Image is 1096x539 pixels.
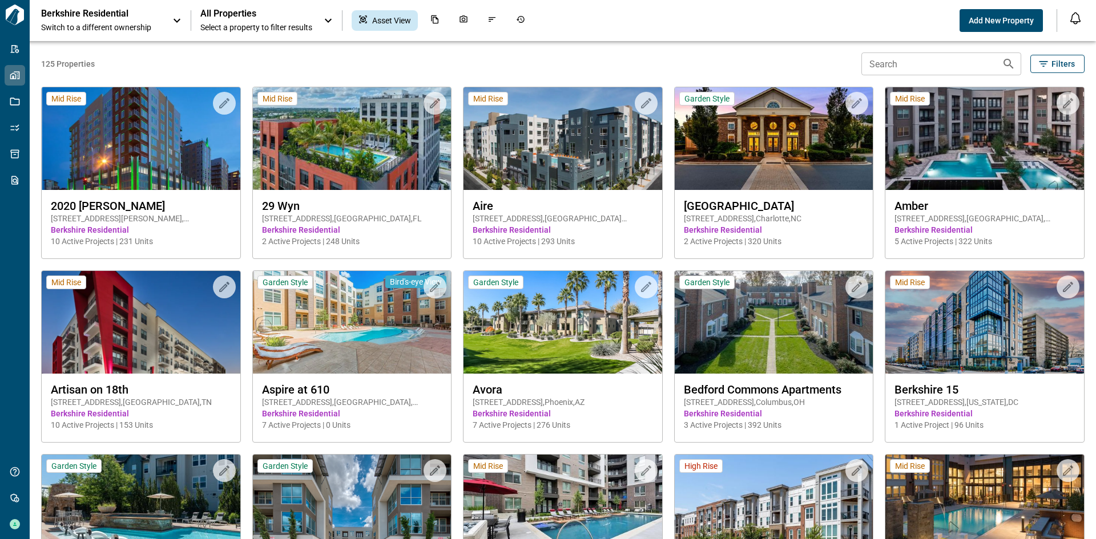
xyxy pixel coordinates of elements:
[509,10,532,31] div: Job History
[473,199,653,213] span: Aire
[675,271,873,374] img: property-asset
[684,408,864,419] span: Berkshire Residential
[41,58,857,70] span: 125 Properties
[684,277,730,287] span: Garden Style
[41,22,161,33] span: Switch to a different ownership
[684,396,864,408] span: [STREET_ADDRESS] , Columbus , OH
[895,461,925,471] span: Mid Rise
[263,277,308,287] span: Garden Style
[894,224,1075,236] span: Berkshire Residential
[684,199,864,213] span: [GEOGRAPHIC_DATA]
[262,236,442,247] span: 2 Active Projects | 248 Units
[885,271,1084,374] img: property-asset
[51,224,231,236] span: Berkshire Residential
[464,87,662,190] img: property-asset
[263,461,308,471] span: Garden Style
[41,8,144,19] p: Berkshire Residential
[960,9,1043,32] button: Add New Property
[894,419,1075,431] span: 1 Active Project | 96 Units
[473,236,653,247] span: 10 Active Projects | 293 Units
[473,94,503,104] span: Mid Rise
[885,87,1084,190] img: property-asset
[473,408,653,419] span: Berkshire Residential
[969,15,1034,26] span: Add New Property
[262,224,442,236] span: Berkshire Residential
[452,10,475,31] div: Photos
[262,199,442,213] span: 29 Wyn
[51,396,231,408] span: [STREET_ADDRESS] , [GEOGRAPHIC_DATA] , TN
[262,383,442,396] span: Aspire at 610
[51,236,231,247] span: 10 Active Projects | 231 Units
[1030,55,1085,73] button: Filters
[464,271,662,374] img: property-asset
[684,461,718,471] span: High Rise
[684,213,864,224] span: [STREET_ADDRESS] , Charlotte , NC
[684,94,730,104] span: Garden Style
[263,94,292,104] span: Mid Rise
[473,383,653,396] span: Avora
[473,396,653,408] span: [STREET_ADDRESS] , Phoenix , AZ
[51,419,231,431] span: 10 Active Projects | 153 Units
[200,22,312,33] span: Select a property to filter results
[262,408,442,419] span: Berkshire Residential
[481,10,503,31] div: Issues & Info
[51,213,231,224] span: [STREET_ADDRESS][PERSON_NAME] , [GEOGRAPHIC_DATA] , CO
[424,10,446,31] div: Documents
[684,224,864,236] span: Berkshire Residential
[894,213,1075,224] span: [STREET_ADDRESS] , [GEOGRAPHIC_DATA] , [GEOGRAPHIC_DATA]
[894,199,1075,213] span: Amber
[894,408,1075,419] span: Berkshire Residential
[262,396,442,408] span: [STREET_ADDRESS] , [GEOGRAPHIC_DATA] , [GEOGRAPHIC_DATA]
[473,213,653,224] span: [STREET_ADDRESS] , [GEOGRAPHIC_DATA][PERSON_NAME] , CA
[51,408,231,419] span: Berkshire Residential
[352,10,418,31] div: Asset View
[1066,9,1085,27] button: Open notification feed
[253,271,452,374] img: property-asset
[473,461,503,471] span: Mid Rise
[684,383,864,396] span: Bedford Commons Apartments
[253,87,452,190] img: property-asset
[51,277,81,287] span: Mid Rise
[51,383,231,396] span: Artisan on 18th
[51,199,231,213] span: 2020 [PERSON_NAME]
[262,419,442,431] span: 7 Active Projects | 0 Units
[42,87,240,190] img: property-asset
[895,94,925,104] span: Mid Rise
[42,271,240,374] img: property-asset
[473,224,653,236] span: Berkshire Residential
[684,236,864,247] span: 2 Active Projects | 320 Units
[390,277,442,287] span: Bird's-eye View
[51,461,96,471] span: Garden Style
[894,396,1075,408] span: [STREET_ADDRESS] , [US_STATE] , DC
[894,236,1075,247] span: 5 Active Projects | 322 Units
[997,52,1020,75] button: Search properties
[473,419,653,431] span: 7 Active Projects | 276 Units
[372,15,411,26] span: Asset View
[894,383,1075,396] span: Berkshire 15
[684,419,864,431] span: 3 Active Projects | 392 Units
[895,277,925,287] span: Mid Rise
[51,94,81,104] span: Mid Rise
[200,8,312,19] span: All Properties
[1051,58,1075,70] span: Filters
[675,87,873,190] img: property-asset
[473,277,518,287] span: Garden Style
[262,213,442,224] span: [STREET_ADDRESS] , [GEOGRAPHIC_DATA] , FL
